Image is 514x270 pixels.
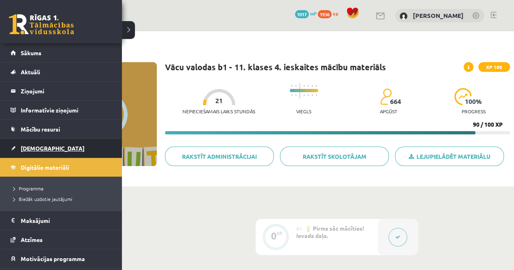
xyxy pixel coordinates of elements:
a: Motivācijas programma [11,249,112,268]
img: icon-short-line-57e1e144782c952c97e751825c79c345078a6d821885a25fce030b3d8c18986b.svg [295,94,296,96]
span: Mācību resursi [21,125,60,133]
a: Programma [10,185,114,192]
span: mP [310,10,317,17]
a: Rakstīt administrācijai [165,147,274,166]
span: 💡 Pirms sāc mācīties! Ievada daļa. [296,225,364,239]
img: icon-short-line-57e1e144782c952c97e751825c79c345078a6d821885a25fce030b3d8c18986b.svg [291,85,292,87]
a: [PERSON_NAME] [413,11,464,19]
span: 1017 [295,10,309,18]
a: 1017 mP [295,10,317,17]
span: Aktuāli [21,68,40,76]
img: icon-progress-161ccf0a02000e728c5f80fcf4c31c7af3da0e1684b2b1d7c360e028c24a22f1.svg [454,88,472,105]
a: 1936 xp [318,10,342,17]
a: Digitālie materiāli [11,158,112,177]
a: Maksājumi [11,211,112,230]
legend: Informatīvie ziņojumi [21,101,112,119]
a: Aktuāli [11,63,112,81]
legend: Ziņojumi [21,82,112,100]
span: Sākums [21,49,41,56]
span: 100 % [465,98,482,105]
img: icon-short-line-57e1e144782c952c97e751825c79c345078a6d821885a25fce030b3d8c18986b.svg [304,85,304,87]
legend: Maksājumi [21,211,112,230]
span: [DEMOGRAPHIC_DATA] [21,145,85,152]
p: progress [462,108,486,114]
img: icon-short-line-57e1e144782c952c97e751825c79c345078a6d821885a25fce030b3d8c18986b.svg [304,94,304,96]
a: Ziņojumi [11,82,112,100]
img: icon-short-line-57e1e144782c952c97e751825c79c345078a6d821885a25fce030b3d8c18986b.svg [295,85,296,87]
a: Atzīmes [11,230,112,249]
a: Informatīvie ziņojumi [11,101,112,119]
div: XP [277,231,282,235]
img: icon-long-line-d9ea69661e0d244f92f715978eff75569469978d946b2353a9bb055b3ed8787d.svg [299,83,300,99]
span: #1 [296,225,302,232]
p: apgūst [380,108,397,114]
img: icon-short-line-57e1e144782c952c97e751825c79c345078a6d821885a25fce030b3d8c18986b.svg [291,94,292,96]
img: icon-short-line-57e1e144782c952c97e751825c79c345078a6d821885a25fce030b3d8c18986b.svg [308,94,308,96]
span: Digitālie materiāli [21,164,69,171]
a: [DEMOGRAPHIC_DATA] [11,139,112,158]
span: XP 100 [478,62,510,72]
div: 0 [271,232,277,240]
span: 1936 [318,10,332,18]
h1: Vācu valodas b1 - 11. klases 4. ieskaites mācību materiāls [165,62,386,72]
img: icon-short-line-57e1e144782c952c97e751825c79c345078a6d821885a25fce030b3d8c18986b.svg [308,85,308,87]
a: Biežāk uzdotie jautājumi [10,195,114,203]
span: Biežāk uzdotie jautājumi [10,196,72,202]
a: Rīgas 1. Tālmācības vidusskola [9,14,74,35]
span: xp [333,10,338,17]
span: Atzīmes [21,236,43,243]
span: 664 [390,98,401,105]
img: students-c634bb4e5e11cddfef0936a35e636f08e4e9abd3cc4e673bd6f9a4125e45ecb1.svg [380,88,392,105]
a: Sākums [11,43,112,62]
span: Programma [10,185,43,192]
p: Nepieciešamais laiks stundās [182,108,255,114]
p: Viegls [296,108,311,114]
a: Mācību resursi [11,120,112,138]
a: Rakstīt skolotājam [280,147,389,166]
a: Lejupielādēt materiālu [395,147,504,166]
img: Marija Marta Lovniece [399,12,408,20]
span: Motivācijas programma [21,255,85,262]
span: 21 [215,97,223,104]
